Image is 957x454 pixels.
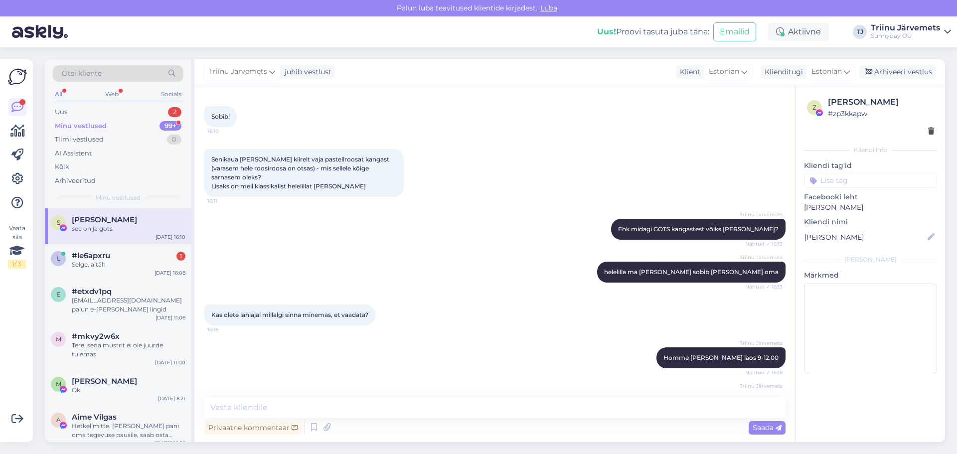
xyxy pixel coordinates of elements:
[804,173,937,188] input: Lisa tag
[804,217,937,227] p: Kliendi nimi
[72,341,185,359] div: Tere, seda mustrit ei ole juurde tulemas
[8,260,26,269] div: 1 / 3
[804,192,937,202] p: Facebooki leht
[676,67,700,77] div: Klient
[72,386,185,395] div: Ok
[745,283,783,291] span: Nähtud ✓ 16:13
[811,66,842,77] span: Estonian
[156,233,185,241] div: [DATE] 16:10
[72,332,120,341] span: #mkvy2w6x
[709,66,739,77] span: Estonian
[72,413,117,422] span: Aime Vilgas
[56,291,60,298] span: e
[812,104,816,111] span: z
[745,240,783,248] span: Nähtud ✓ 16:13
[57,255,60,262] span: l
[871,24,951,40] a: Triinu JärvemetsSunnyday OÜ
[159,121,181,131] div: 99+
[618,225,779,233] span: Ehk midagi GOTS kangastest võiks [PERSON_NAME]?
[745,369,783,376] span: Nähtud ✓ 16:18
[740,339,783,347] span: Triinu Järvemets
[158,395,185,402] div: [DATE] 8:21
[72,224,185,233] div: see on ja gots
[768,23,829,41] div: Aktiivne
[176,252,185,261] div: 1
[56,335,61,343] span: m
[871,24,940,32] div: Triinu Järvemets
[211,311,368,318] span: Kas olete lähiajal millalgi sinna minemas, et vaadata?
[753,423,782,432] span: Saada
[740,382,783,390] span: Triinu Järvemets
[72,287,112,296] span: #etxdv1pq
[155,269,185,277] div: [DATE] 16:08
[207,197,245,205] span: 16:11
[207,128,245,135] span: 16:10
[155,440,185,447] div: [DATE] 16:58
[209,66,267,77] span: Triinu Järvemets
[55,107,67,117] div: Uus
[8,67,27,86] img: Askly Logo
[804,270,937,281] p: Märkmed
[804,255,937,264] div: [PERSON_NAME]
[597,26,709,38] div: Proovi tasuta juba täna:
[211,155,391,190] span: Senikaua [PERSON_NAME] kiirelt vaja pastellroosat kangast (varasem hele roosiroosa on otsas) - mi...
[167,135,181,145] div: 0
[56,416,61,424] span: A
[72,377,137,386] span: Margit Salk
[853,25,867,39] div: TJ
[55,176,96,186] div: Arhiveeritud
[55,162,69,172] div: Kõik
[204,421,302,435] div: Privaatne kommentaar
[740,254,783,261] span: Triinu Järvemets
[168,107,181,117] div: 2
[55,121,107,131] div: Minu vestlused
[72,215,137,224] span: Sirel Rootsma
[55,149,92,158] div: AI Assistent
[72,251,110,260] span: #le6apxru
[828,96,934,108] div: [PERSON_NAME]
[155,359,185,366] div: [DATE] 11:00
[804,160,937,171] p: Kliendi tag'id
[96,193,141,202] span: Minu vestlused
[281,67,331,77] div: juhib vestlust
[62,68,102,79] span: Otsi kliente
[156,314,185,321] div: [DATE] 11:06
[740,211,783,218] span: Triinu Järvemets
[57,219,60,226] span: S
[207,326,245,333] span: 16:16
[713,22,756,41] button: Emailid
[871,32,940,40] div: Sunnyday OÜ
[56,380,61,388] span: M
[55,135,104,145] div: Tiimi vestlused
[828,108,934,119] div: # zp3kkapw
[804,232,926,243] input: Lisa nimi
[604,268,779,276] span: helelilla ma [PERSON_NAME] sobib [PERSON_NAME] oma
[72,422,185,440] div: Hetkel mitte. [PERSON_NAME] pani oma tegevuse pausile, saab osta ainult vanasid numbreid.
[537,3,560,12] span: Luba
[8,224,26,269] div: Vaata siia
[859,65,936,79] div: Arhiveeri vestlus
[663,354,779,361] span: Homme [PERSON_NAME] laos 9-12.00
[72,260,185,269] div: Selge, aitäh
[103,88,121,101] div: Web
[159,88,183,101] div: Socials
[761,67,803,77] div: Klienditugi
[72,296,185,314] div: [EMAIL_ADDRESS][DOMAIN_NAME] palun e-[PERSON_NAME] lingid
[53,88,64,101] div: All
[597,27,616,36] b: Uus!
[804,202,937,213] p: [PERSON_NAME]
[211,113,230,120] span: Sobib!
[804,146,937,154] div: Kliendi info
